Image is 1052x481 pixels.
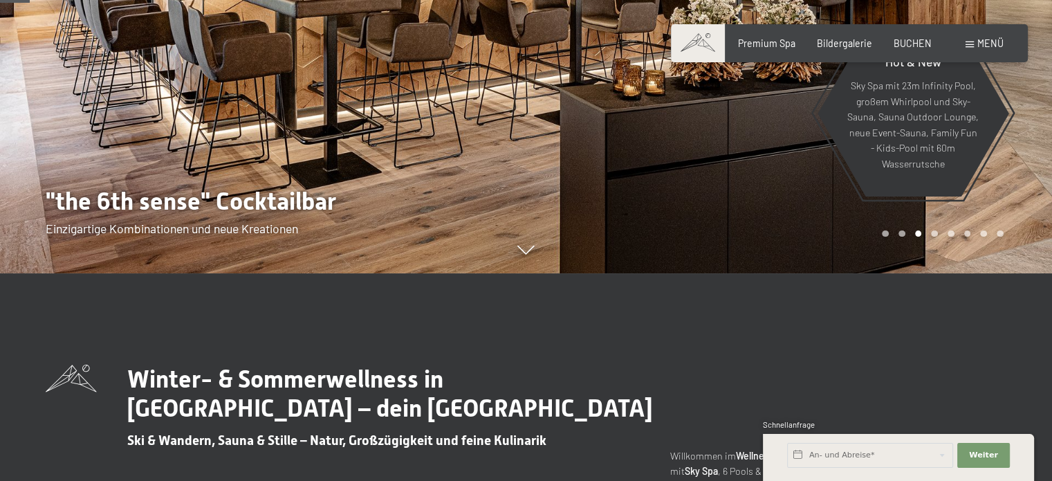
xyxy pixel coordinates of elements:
[847,79,979,172] p: Sky Spa mit 23m Infinity Pool, großem Whirlpool und Sky-Sauna, Sauna Outdoor Lounge, neue Event-S...
[977,37,1004,49] span: Menü
[127,365,653,422] span: Winter- & Sommerwellness in [GEOGRAPHIC_DATA] – dein [GEOGRAPHIC_DATA]
[957,443,1010,468] button: Weiter
[997,230,1004,237] div: Carousel Page 8
[898,230,905,237] div: Carousel Page 2
[877,230,1003,237] div: Carousel Pagination
[915,230,922,237] div: Carousel Page 3 (Current Slide)
[816,30,1009,197] a: Hot & New Sky Spa mit 23m Infinity Pool, großem Whirlpool und Sky-Sauna, Sauna Outdoor Lounge, ne...
[738,37,795,49] a: Premium Spa
[763,420,815,429] span: Schnellanfrage
[685,465,718,477] strong: Sky Spa
[931,230,938,237] div: Carousel Page 4
[969,450,998,461] span: Weiter
[736,450,832,462] strong: Wellnesshotel Südtirol
[882,230,889,237] div: Carousel Page 1
[894,37,932,49] a: BUCHEN
[980,230,987,237] div: Carousel Page 7
[948,230,954,237] div: Carousel Page 5
[964,230,971,237] div: Carousel Page 6
[127,433,546,448] span: Ski & Wandern, Sauna & Stille – Natur, Großzügigkeit und feine Kulinarik
[885,54,941,69] span: Hot & New
[817,37,872,49] a: Bildergalerie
